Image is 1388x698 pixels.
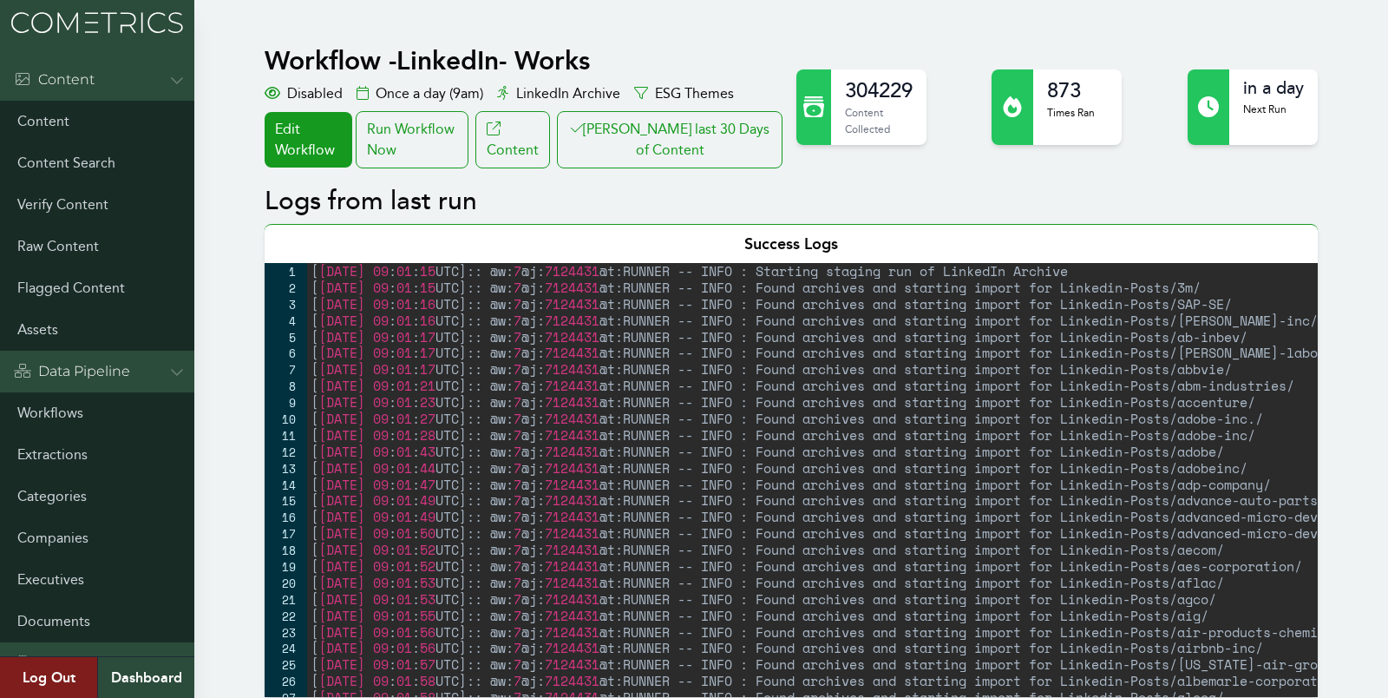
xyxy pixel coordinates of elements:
div: 22 [265,608,307,624]
h1: Workflow - LinkedIn- Works [265,45,786,76]
h2: Logs from last run [265,186,1317,217]
div: 26 [265,673,307,689]
div: 4 [265,313,307,329]
div: 16 [265,509,307,525]
div: 18 [265,542,307,558]
h2: 873 [1047,76,1095,104]
div: Run Workflow Now [356,111,468,168]
div: 7 [265,361,307,378]
div: 13 [265,460,307,477]
h2: in a day [1243,76,1304,101]
div: 6 [265,345,307,361]
div: 17 [265,525,307,542]
div: Data Pipeline [14,361,130,382]
div: 14 [265,477,307,493]
div: 9 [265,394,307,411]
div: Disabled [265,83,343,104]
div: 12 [265,444,307,460]
a: Content [475,111,550,168]
a: Edit Workflow [265,112,351,168]
div: 8 [265,378,307,394]
div: Once a day (9am) [357,83,483,104]
p: Times Ran [1047,104,1095,122]
div: 1 [265,263,307,280]
button: [PERSON_NAME] last 30 Days of Content [557,111,782,168]
div: ESG Themes [634,83,734,104]
div: Content [14,69,95,90]
p: Next Run [1243,101,1304,118]
div: 19 [265,558,307,575]
div: 10 [265,411,307,427]
div: 25 [265,656,307,673]
div: 23 [265,624,307,641]
div: 21 [265,591,307,608]
div: 24 [265,640,307,656]
div: Admin [14,653,85,674]
h2: 304229 [845,76,913,104]
div: 15 [265,492,307,509]
div: 11 [265,427,307,444]
a: Dashboard [97,657,194,698]
div: LinkedIn Archive [497,83,620,104]
div: 5 [265,329,307,346]
div: Success Logs [265,224,1317,263]
div: 2 [265,280,307,296]
p: Content Collected [845,104,913,138]
div: 20 [265,575,307,591]
div: 3 [265,296,307,313]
